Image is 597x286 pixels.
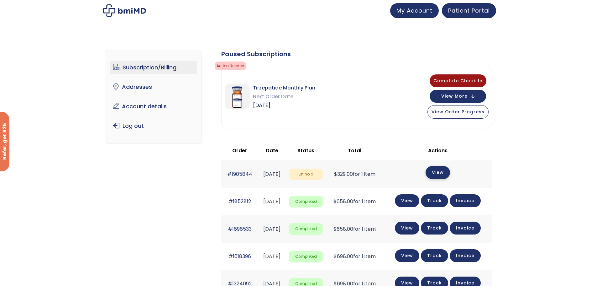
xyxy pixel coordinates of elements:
[253,84,315,92] span: Tirzepatide Monthly Plan
[103,4,146,17] img: My account
[334,170,353,178] span: 329.00
[221,50,492,58] div: Paused Subscriptions
[395,222,419,235] a: View
[289,223,323,235] span: Completed
[289,196,323,208] span: Completed
[334,253,353,260] span: 698.00
[441,94,468,98] span: View More
[421,249,448,262] a: Track
[263,225,280,233] time: [DATE]
[433,78,483,84] span: Complete Check In
[289,251,323,262] span: Completed
[289,169,323,180] span: On hold
[227,170,252,178] a: #1905844
[232,147,247,154] span: Order
[430,90,486,103] button: View More
[333,225,337,233] span: $
[430,74,486,87] button: Complete Check In
[334,170,337,178] span: $
[390,3,439,18] a: My Account
[228,225,252,233] a: #1696533
[427,105,489,119] button: View Order Progress
[450,222,481,235] a: Invoice
[395,194,419,207] a: View
[421,194,448,207] a: Track
[228,253,251,260] a: #1618396
[266,147,278,154] span: Date
[297,147,314,154] span: Status
[228,198,251,205] a: #1852812
[110,80,197,94] a: Addresses
[448,7,490,14] span: Patient Portal
[110,119,197,132] a: Log out
[263,170,280,178] time: [DATE]
[253,92,315,101] span: Next Order Date
[326,160,383,188] td: for 1 item
[426,166,450,179] a: View
[333,198,337,205] span: $
[110,61,197,74] a: Subscription/Billing
[333,198,353,205] span: 658.00
[432,109,484,115] span: View Order Progress
[450,249,481,262] a: Invoice
[215,62,246,70] span: Action Needed
[326,215,383,243] td: for 1 item
[263,253,280,260] time: [DATE]
[428,147,448,154] span: Actions
[105,50,202,144] nav: Account pages
[334,253,337,260] span: $
[396,7,432,14] span: My Account
[253,101,315,110] span: [DATE]
[110,100,197,113] a: Account details
[442,3,496,18] a: Patient Portal
[450,194,481,207] a: Invoice
[263,198,280,205] time: [DATE]
[326,188,383,215] td: for 1 item
[333,225,353,233] span: 658.00
[348,147,361,154] span: Total
[395,249,419,262] a: View
[421,222,448,235] a: Track
[326,243,383,270] td: for 1 item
